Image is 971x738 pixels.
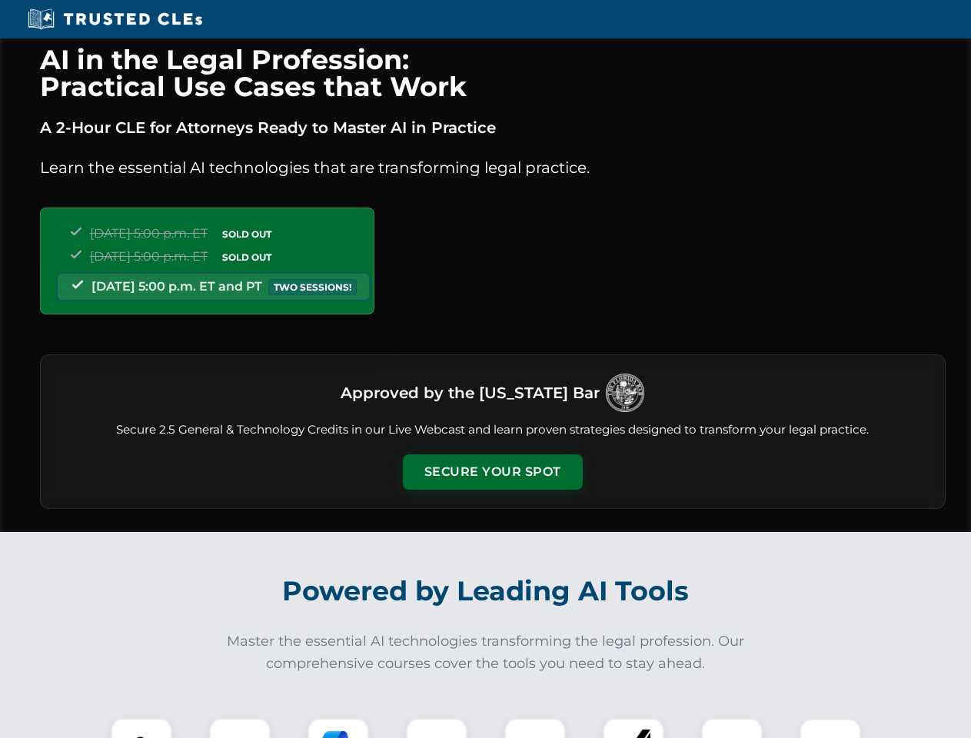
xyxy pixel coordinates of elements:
img: Trusted CLEs [23,8,207,31]
img: Logo [606,374,644,412]
p: A 2-Hour CLE for Attorneys Ready to Master AI in Practice [40,115,946,140]
span: [DATE] 5:00 p.m. ET [90,226,208,241]
h1: AI in the Legal Profession: Practical Use Cases that Work [40,46,946,100]
p: Master the essential AI technologies transforming the legal profession. Our comprehensive courses... [217,630,755,675]
p: Learn the essential AI technologies that are transforming legal practice. [40,155,946,180]
button: Secure Your Spot [403,454,583,490]
span: SOLD OUT [217,226,277,242]
h3: Approved by the [US_STATE] Bar [341,379,600,407]
h2: Powered by Leading AI Tools [60,564,912,618]
p: Secure 2.5 General & Technology Credits in our Live Webcast and learn proven strategies designed ... [59,421,926,439]
span: SOLD OUT [217,249,277,265]
span: [DATE] 5:00 p.m. ET [90,249,208,264]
